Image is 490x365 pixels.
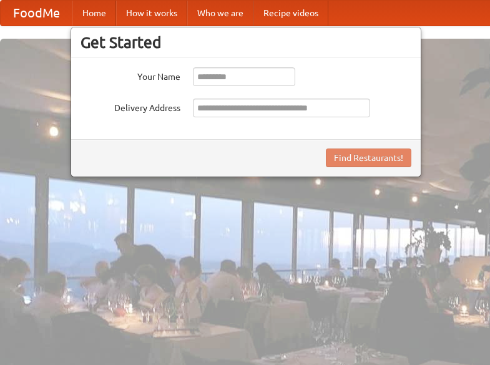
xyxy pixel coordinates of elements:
[81,99,180,114] label: Delivery Address
[187,1,253,26] a: Who we are
[81,67,180,83] label: Your Name
[253,1,328,26] a: Recipe videos
[81,33,411,52] h3: Get Started
[116,1,187,26] a: How it works
[326,148,411,167] button: Find Restaurants!
[1,1,72,26] a: FoodMe
[72,1,116,26] a: Home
